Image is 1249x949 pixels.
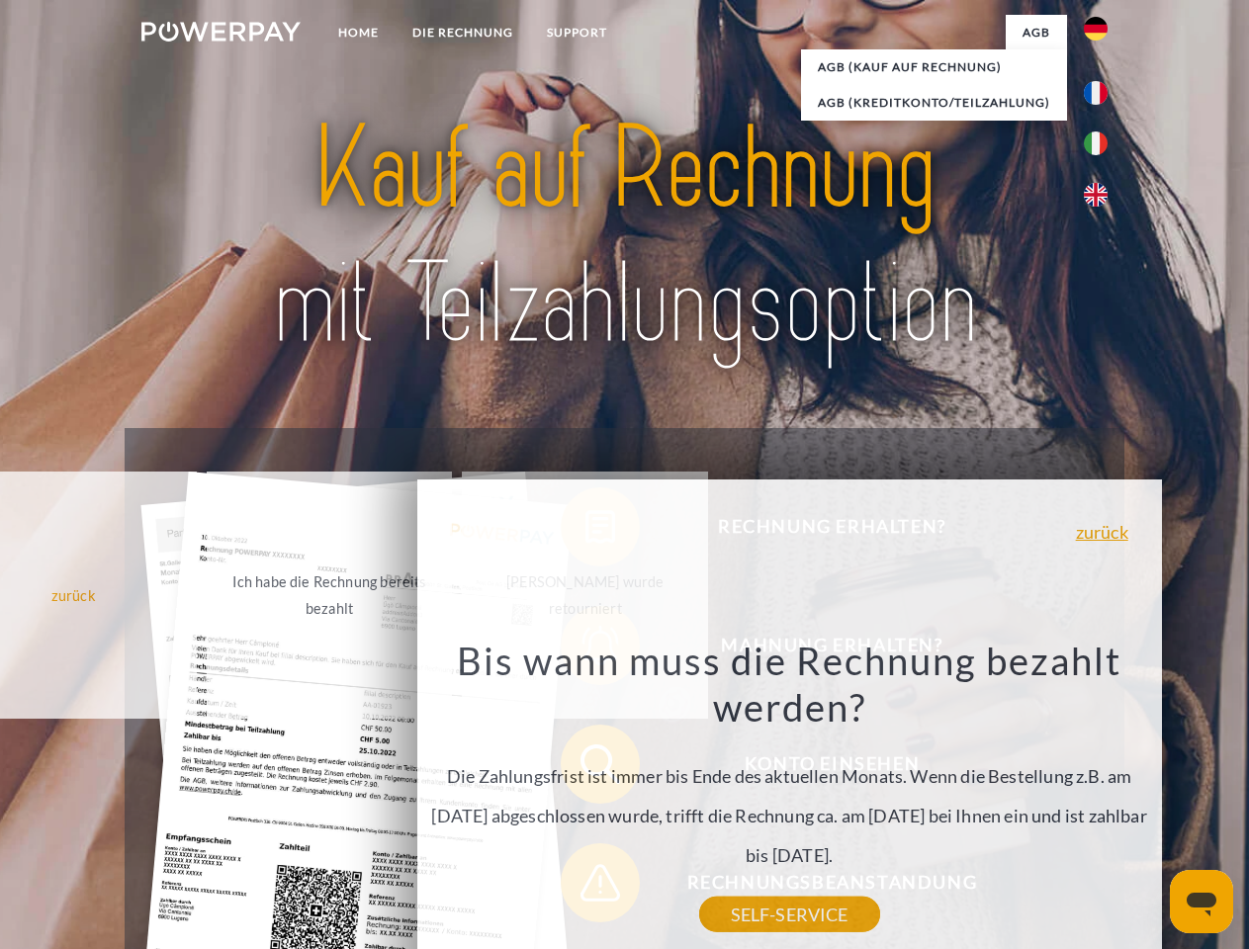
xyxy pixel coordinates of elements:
div: Ich habe die Rechnung bereits bezahlt [219,568,441,622]
img: de [1084,17,1108,41]
a: AGB (Kreditkonto/Teilzahlung) [801,85,1067,121]
a: zurück [1076,523,1128,541]
img: title-powerpay_de.svg [189,95,1060,379]
img: logo-powerpay-white.svg [141,22,301,42]
iframe: Schaltfläche zum Öffnen des Messaging-Fensters [1170,870,1233,933]
img: en [1084,183,1108,207]
img: it [1084,131,1108,155]
a: DIE RECHNUNG [396,15,530,50]
a: SELF-SERVICE [699,897,880,932]
a: agb [1006,15,1067,50]
h3: Bis wann muss die Rechnung bezahlt werden? [428,637,1150,732]
img: fr [1084,81,1108,105]
a: SUPPORT [530,15,624,50]
div: Die Zahlungsfrist ist immer bis Ende des aktuellen Monats. Wenn die Bestellung z.B. am [DATE] abg... [428,637,1150,914]
a: AGB (Kauf auf Rechnung) [801,49,1067,85]
a: Home [321,15,396,50]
